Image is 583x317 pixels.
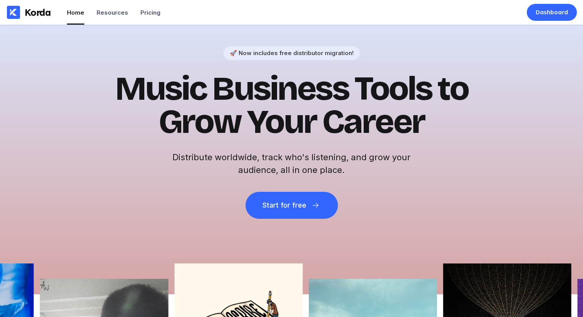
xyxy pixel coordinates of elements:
h2: Distribute worldwide, track who's listening, and grow your audience, all in one place. [169,151,415,176]
div: 🚀 Now includes free distributor migration! [230,49,354,57]
div: Home [67,9,84,16]
a: Dashboard [527,4,577,21]
div: Korda [25,7,51,18]
h1: Music Business Tools to Grow Your Career [103,72,480,139]
div: Dashboard [536,8,568,16]
div: Start for free [262,201,306,209]
div: Pricing [140,9,160,16]
div: Resources [97,9,128,16]
button: Start for free [246,192,338,219]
